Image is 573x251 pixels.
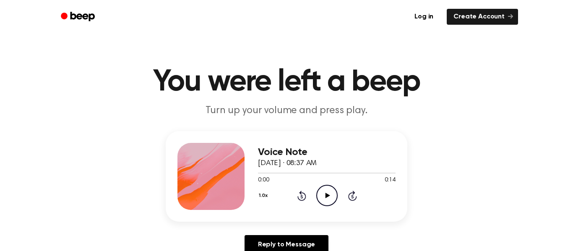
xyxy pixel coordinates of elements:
a: Create Account [447,9,518,25]
h1: You were left a beep [72,67,501,97]
a: Beep [55,9,102,25]
span: 0:00 [258,176,269,185]
p: Turn up your volume and press play. [125,104,448,118]
span: [DATE] · 08:37 AM [258,160,317,167]
a: Log in [406,7,442,26]
button: 1.0x [258,189,271,203]
span: 0:14 [385,176,396,185]
h3: Voice Note [258,147,396,158]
